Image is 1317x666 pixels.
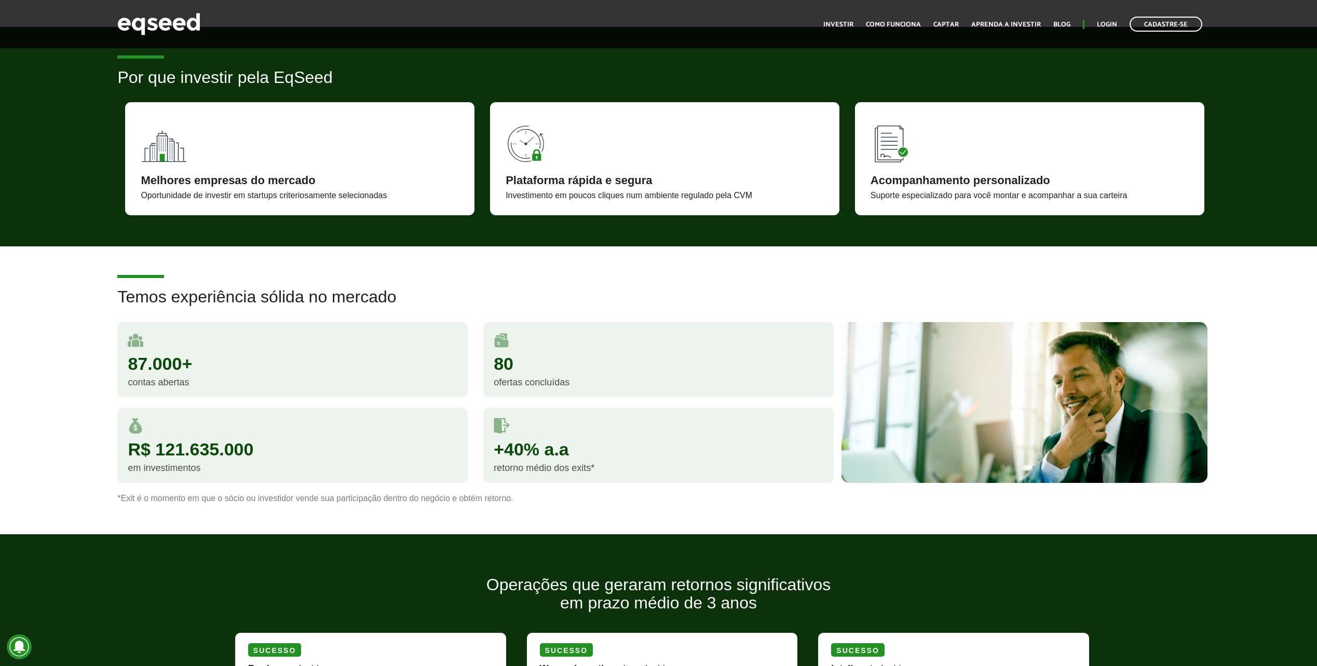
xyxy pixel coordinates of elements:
div: Sucesso [248,643,301,657]
h2: Temos experiência sólida no mercado [117,288,1199,322]
a: Aprenda a investir [971,21,1041,28]
div: Investimento em poucos cliques num ambiente regulado pela CVM [506,191,824,200]
img: rodadas.svg [494,332,509,348]
div: R$ 121.635.000 [128,440,457,458]
h2: Operações que geraram retornos significativos em prazo médio de 3 anos [227,576,1090,628]
a: Investir [823,21,853,28]
img: 90x90_lista.svg [871,118,917,164]
a: Captar [933,21,959,28]
a: Blog [1053,21,1070,28]
div: ofertas concluídas [494,378,823,387]
div: 80 [494,355,823,372]
a: Cadastre-se [1130,17,1202,32]
div: contas abertas [128,378,457,387]
div: retorno médio dos exits* [494,463,823,473]
img: money.svg [128,418,143,434]
a: Login [1097,21,1117,28]
div: Sucesso [540,643,593,657]
div: Acompanhamento personalizado [871,175,1189,186]
img: saidas.svg [494,418,510,434]
div: 87.000+ [128,355,457,372]
div: Plataforma rápida e segura [506,175,824,186]
p: *Exit é o momento em que o sócio ou investidor vende sua participação dentro do negócio e obtém r... [117,493,1199,503]
div: Sucesso [831,643,884,657]
img: user.svg [128,332,143,348]
a: Como funciona [866,21,921,28]
h2: Por que investir pela EqSeed [117,68,1199,102]
img: 90x90_fundos.svg [141,118,187,164]
div: em investimentos [128,463,457,473]
div: Oportunidade de investir em startups criteriosamente selecionadas [141,191,459,200]
img: 90x90_tempo.svg [506,118,552,164]
div: Suporte especializado para você montar e acompanhar a sua carteira [871,191,1189,200]
div: +40% a.a [494,440,823,458]
img: EqSeed [117,10,200,38]
div: Melhores empresas do mercado [141,175,459,186]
